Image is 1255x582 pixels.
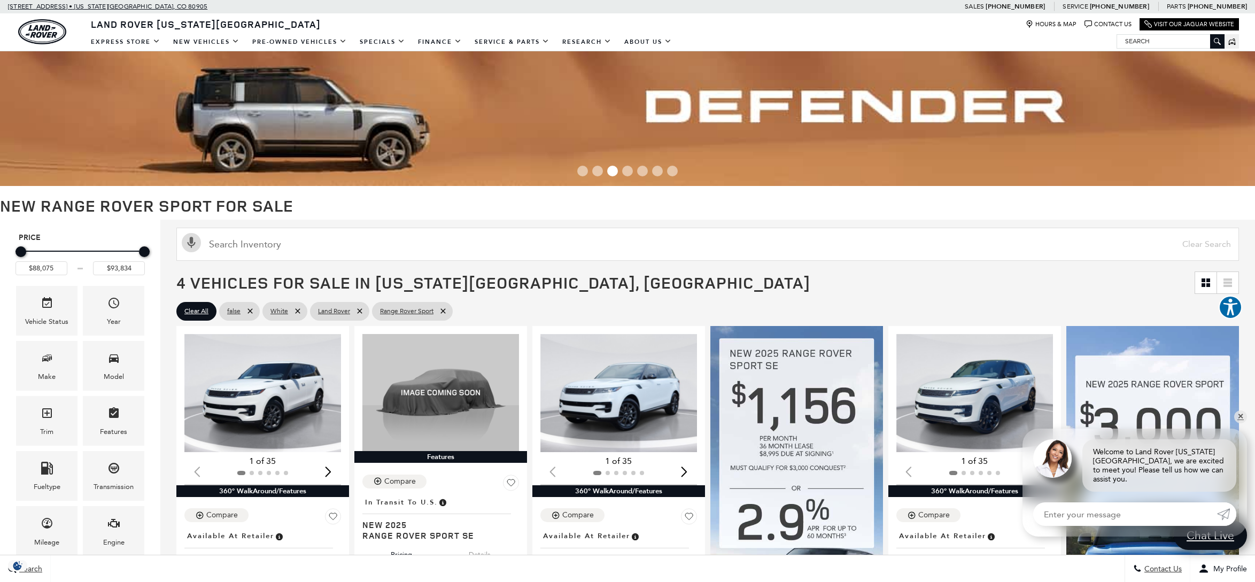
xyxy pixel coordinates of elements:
div: TrimTrim [16,396,78,446]
div: Make [38,371,56,383]
button: details tab [450,541,509,564]
span: My Profile [1209,564,1247,573]
a: EXPRESS STORE [84,33,167,51]
a: Pre-Owned Vehicles [246,33,353,51]
a: [PHONE_NUMBER] [1090,2,1149,11]
a: Grid View [1195,272,1217,293]
div: Compare [918,510,950,520]
button: Compare Vehicle [184,508,249,522]
span: Transmission [107,459,120,481]
div: Transmission [94,481,134,493]
span: Vehicle has shipped from factory of origin. Estimated time of delivery to Retailer is on average ... [438,496,447,508]
div: VehicleVehicle Status [16,286,78,336]
div: 360° WalkAround/Features [888,485,1061,497]
button: Compare Vehicle [540,508,605,522]
a: Available at RetailerNew 2025Range Rover Sport SE [540,529,697,575]
button: Compare Vehicle [362,475,427,488]
div: Price [16,243,145,275]
div: 1 of 35 [540,455,697,467]
img: 2025 Land Rover Range Rover Sport SE 1 [184,334,342,452]
div: Model [104,371,124,383]
button: Explore your accessibility options [1219,296,1242,319]
div: Trim [40,426,53,438]
a: Contact Us [1084,20,1132,28]
a: Research [556,33,618,51]
span: New 2025 [540,554,689,564]
div: Features [100,426,127,438]
nav: Main Navigation [84,33,678,51]
a: [PHONE_NUMBER] [1188,2,1247,11]
div: 1 of 35 [184,455,341,467]
a: [STREET_ADDRESS] • [US_STATE][GEOGRAPHIC_DATA], CO 80905 [8,3,207,10]
span: Fueltype [41,459,53,481]
a: Available at RetailerNew 2025Range Rover Sport SE [184,529,341,575]
a: Visit Our Jaguar Website [1144,20,1234,28]
span: 4 Vehicles for Sale in [US_STATE][GEOGRAPHIC_DATA], [GEOGRAPHIC_DATA] [176,271,810,293]
button: Compare Vehicle [896,508,960,522]
span: Available at Retailer [187,530,274,542]
input: Enter your message [1033,502,1217,526]
span: Available at Retailer [899,530,986,542]
button: Save Vehicle [503,475,519,495]
div: Fueltype [34,481,60,493]
div: Vehicle Status [25,316,68,328]
input: Maximum [93,261,145,275]
span: Go to slide 2 [592,166,603,176]
div: ModelModel [83,341,144,391]
img: 2025 LAND ROVER Range Rover Sport SE 1 [540,334,698,452]
span: Vehicle is in stock and ready for immediate delivery. Due to demand, availability is subject to c... [986,530,996,542]
div: Maximum Price [139,246,150,257]
div: 1 / 2 [896,334,1054,452]
div: MakeMake [16,341,78,391]
span: Mileage [41,514,53,536]
span: Range Rover Sport SE [362,530,511,541]
img: Agent profile photo [1033,439,1072,478]
span: White [270,305,288,318]
div: Next slide [677,460,692,484]
a: New Vehicles [167,33,246,51]
input: Minimum [16,261,67,275]
div: Minimum Price [16,246,26,257]
div: Compare [206,510,238,520]
div: 1 of 35 [896,455,1053,467]
button: Save Vehicle [681,508,697,529]
div: 360° WalkAround/Features [532,485,705,497]
span: Range Rover Sport [380,305,433,318]
span: Go to slide 1 [577,166,588,176]
span: Service [1063,3,1088,10]
a: land-rover [18,19,66,44]
a: Land Rover [US_STATE][GEOGRAPHIC_DATA] [84,18,327,30]
span: Go to slide 3 [607,166,618,176]
span: Year [107,294,120,316]
a: Specials [353,33,412,51]
div: Next slide [321,460,336,484]
input: Search [1117,35,1224,48]
span: New 2025 [362,519,511,530]
div: FeaturesFeatures [83,396,144,446]
input: Search Inventory [176,228,1239,261]
span: Land Rover [US_STATE][GEOGRAPHIC_DATA] [91,18,321,30]
span: Clear All [184,305,208,318]
div: Year [107,316,121,328]
a: Available at RetailerNew 2025Range Rover Sport SE [896,529,1053,575]
svg: Click to toggle on voice search [182,233,201,252]
div: MileageMileage [16,506,78,556]
span: Contact Us [1142,564,1182,573]
div: 360° WalkAround/Features [176,485,349,497]
span: Sales [965,3,984,10]
div: Compare [562,510,594,520]
span: Make [41,349,53,371]
span: Go to slide 5 [637,166,648,176]
span: Model [107,349,120,371]
span: New 2025 [184,554,333,564]
a: Service & Parts [468,33,556,51]
button: pricing tab [372,541,431,564]
div: YearYear [83,286,144,336]
span: Land Rover [318,305,350,318]
a: About Us [618,33,678,51]
span: Available at Retailer [543,530,630,542]
img: 2025 Land Rover Range Rover Sport SE [362,334,519,452]
div: Features [354,451,527,463]
div: EngineEngine [83,506,144,556]
a: Submit [1217,502,1236,526]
